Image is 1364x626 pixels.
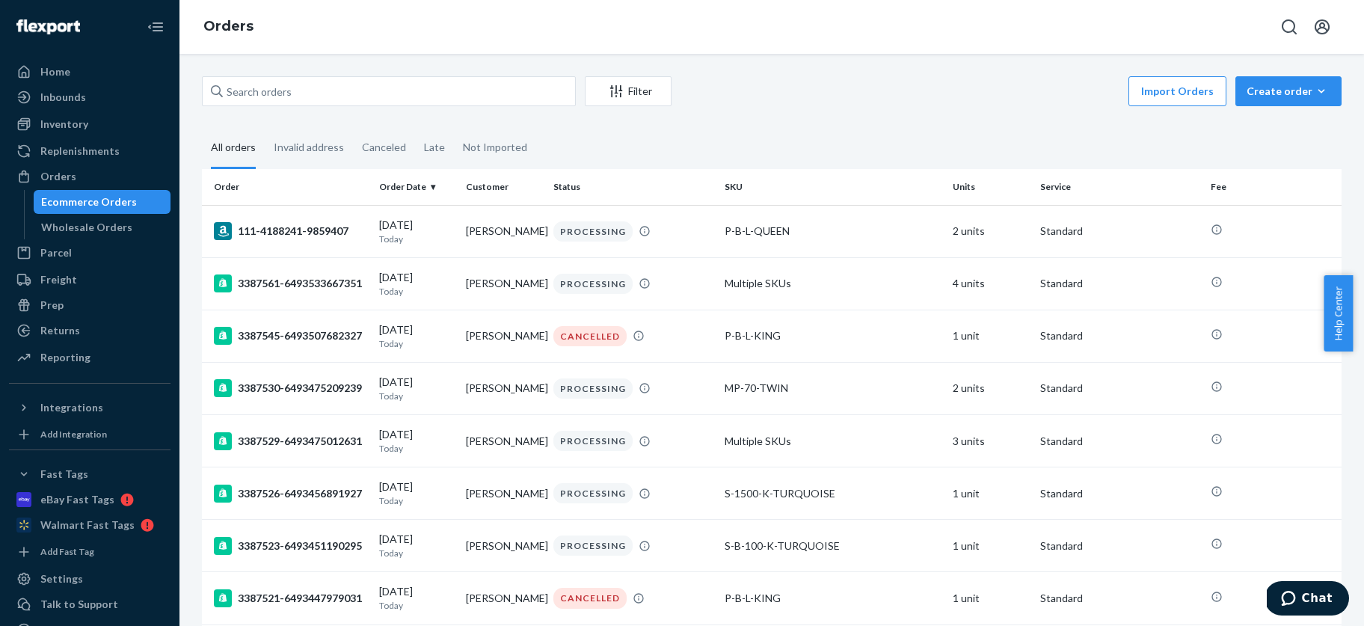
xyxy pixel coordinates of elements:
[424,128,445,167] div: Late
[1040,538,1199,553] p: Standard
[725,538,941,553] div: S-B-100-K-TURQUOISE
[1267,581,1349,619] iframe: Opens a widget where you can chat to one of our agents
[379,233,455,245] p: Today
[40,467,88,482] div: Fast Tags
[379,599,455,612] p: Today
[9,543,170,561] a: Add Fast Tag
[40,272,77,287] div: Freight
[9,293,170,317] a: Prep
[1040,591,1199,606] p: Standard
[40,571,83,586] div: Settings
[40,400,103,415] div: Integrations
[947,467,1034,520] td: 1 unit
[553,326,627,346] div: CANCELLED
[9,60,170,84] a: Home
[379,218,455,245] div: [DATE]
[203,18,254,34] a: Orders
[214,432,367,450] div: 3387529-6493475012631
[16,19,80,34] img: Flexport logo
[725,328,941,343] div: P-B-L-KING
[9,165,170,188] a: Orders
[1040,328,1199,343] p: Standard
[1205,169,1342,205] th: Fee
[9,592,170,616] button: Talk to Support
[141,12,170,42] button: Close Navigation
[40,492,114,507] div: eBay Fast Tags
[40,428,107,441] div: Add Integration
[9,139,170,163] a: Replenishments
[725,224,941,239] div: P-B-L-QUEEN
[379,322,455,350] div: [DATE]
[1040,486,1199,501] p: Standard
[9,488,170,512] a: eBay Fast Tags
[34,190,171,214] a: Ecommerce Orders
[40,597,118,612] div: Talk to Support
[725,486,941,501] div: S-1500-K-TURQUOISE
[379,427,455,455] div: [DATE]
[191,5,265,49] ol: breadcrumbs
[460,310,547,362] td: [PERSON_NAME]
[725,381,941,396] div: MP-70-TWIN
[40,64,70,79] div: Home
[1247,84,1330,99] div: Create order
[9,241,170,265] a: Parcel
[553,274,633,294] div: PROCESSING
[9,268,170,292] a: Freight
[1040,276,1199,291] p: Standard
[40,350,90,365] div: Reporting
[211,128,256,169] div: All orders
[274,128,344,167] div: Invalid address
[725,591,941,606] div: P-B-L-KING
[9,346,170,369] a: Reporting
[947,169,1034,205] th: Units
[40,117,88,132] div: Inventory
[41,220,132,235] div: Wholesale Orders
[379,494,455,507] p: Today
[362,128,406,167] div: Canceled
[719,257,947,310] td: Multiple SKUs
[1040,381,1199,396] p: Standard
[586,84,671,99] div: Filter
[947,572,1034,625] td: 1 unit
[379,337,455,350] p: Today
[460,415,547,467] td: [PERSON_NAME]
[202,169,373,205] th: Order
[9,319,170,343] a: Returns
[379,442,455,455] p: Today
[553,378,633,399] div: PROCESSING
[553,221,633,242] div: PROCESSING
[214,379,367,397] div: 3387530-6493475209239
[9,85,170,109] a: Inbounds
[460,572,547,625] td: [PERSON_NAME]
[379,584,455,612] div: [DATE]
[9,462,170,486] button: Fast Tags
[553,483,633,503] div: PROCESSING
[40,169,76,184] div: Orders
[460,257,547,310] td: [PERSON_NAME]
[9,112,170,136] a: Inventory
[379,547,455,559] p: Today
[719,415,947,467] td: Multiple SKUs
[40,518,135,533] div: Walmart Fast Tags
[1034,169,1205,205] th: Service
[1235,76,1342,106] button: Create order
[460,362,547,414] td: [PERSON_NAME]
[1040,434,1199,449] p: Standard
[40,545,94,558] div: Add Fast Tag
[1040,224,1199,239] p: Standard
[466,180,541,193] div: Customer
[379,375,455,402] div: [DATE]
[379,532,455,559] div: [DATE]
[553,536,633,556] div: PROCESSING
[585,76,672,106] button: Filter
[214,222,367,240] div: 111-4188241-9859407
[41,194,137,209] div: Ecommerce Orders
[214,589,367,607] div: 3387521-6493447979031
[9,567,170,591] a: Settings
[463,128,527,167] div: Not Imported
[1274,12,1304,42] button: Open Search Box
[202,76,576,106] input: Search orders
[1324,275,1353,352] span: Help Center
[9,513,170,537] a: Walmart Fast Tags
